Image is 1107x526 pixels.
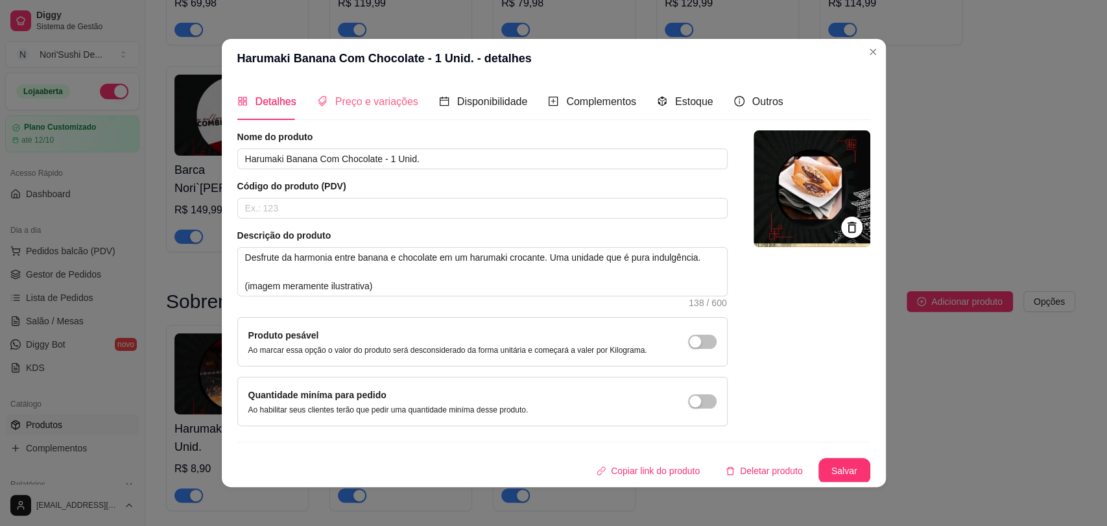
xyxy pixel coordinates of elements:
button: Close [863,42,883,62]
label: Produto pesável [248,330,319,341]
textarea: Desfrute da harmonia entre banana e chocolate em um harumaki crocante. Uma unidade que é pura ind... [238,248,727,296]
span: Disponibilidade [457,96,528,107]
span: info-circle [734,96,744,106]
input: Ex.: 123 [237,198,728,219]
button: Copiar link do produto [586,458,710,484]
span: Detalhes [256,96,296,107]
span: delete [726,466,735,475]
header: Harumaki Banana Com Chocolate - 1 Unid. - detalhes [222,39,886,78]
img: logo da loja [754,130,870,247]
span: plus-square [548,96,558,106]
span: Estoque [675,96,713,107]
span: code-sandbox [657,96,667,106]
span: Outros [752,96,783,107]
input: Ex.: Hamburguer de costela [237,149,728,169]
span: Preço e variações [335,96,418,107]
p: Ao habilitar seus clientes terão que pedir uma quantidade miníma desse produto. [248,405,529,415]
button: deleteDeletar produto [715,458,813,484]
article: Descrição do produto [237,229,728,242]
p: Ao marcar essa opção o valor do produto será desconsiderado da forma unitária e começará a valer ... [248,345,647,355]
article: Código do produto (PDV) [237,180,728,193]
button: Salvar [818,458,870,484]
span: appstore [237,96,248,106]
span: Complementos [566,96,636,107]
article: Nome do produto [237,130,728,143]
span: calendar [439,96,449,106]
label: Quantidade miníma para pedido [248,390,387,400]
span: tags [317,96,327,106]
